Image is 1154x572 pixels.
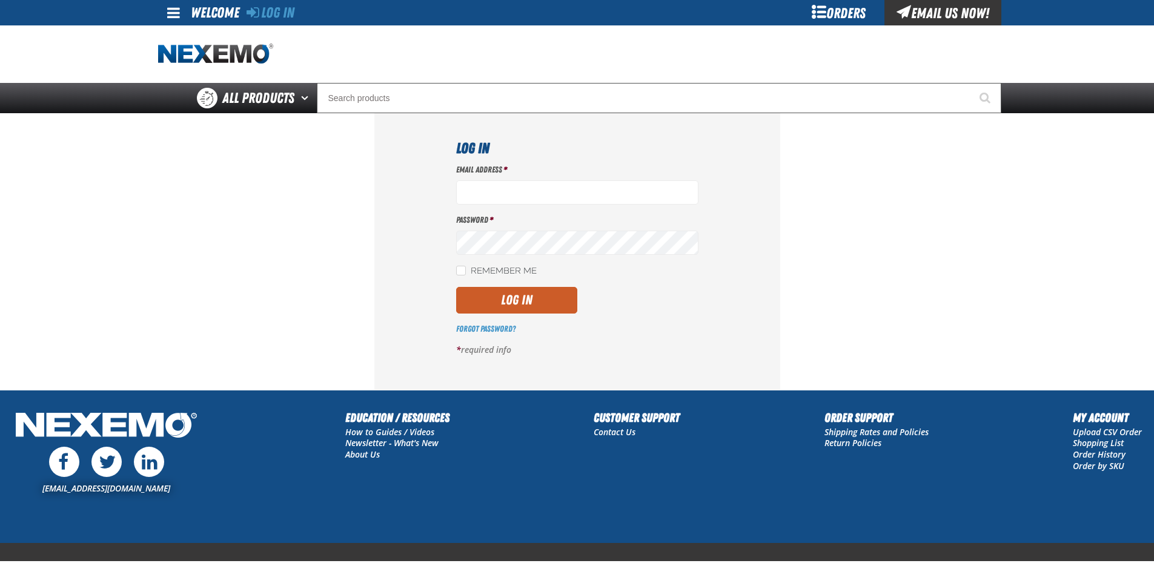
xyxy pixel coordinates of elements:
[345,449,380,460] a: About Us
[456,344,698,356] p: required info
[1073,449,1126,460] a: Order History
[1073,437,1124,449] a: Shopping List
[1073,426,1142,438] a: Upload CSV Order
[247,4,294,21] a: Log In
[42,482,170,494] a: [EMAIL_ADDRESS][DOMAIN_NAME]
[12,409,201,444] img: Nexemo Logo
[345,426,434,438] a: How to Guides / Videos
[1073,409,1142,427] h2: My Account
[222,87,294,109] span: All Products
[594,426,635,438] a: Contact Us
[456,214,698,226] label: Password
[297,83,317,113] button: Open All Products pages
[345,437,439,449] a: Newsletter - What's New
[317,83,1001,113] input: Search
[456,287,577,314] button: Log In
[158,44,273,65] a: Home
[158,44,273,65] img: Nexemo logo
[456,164,698,176] label: Email Address
[1073,460,1124,472] a: Order by SKU
[824,437,881,449] a: Return Policies
[456,266,466,275] input: Remember Me
[594,409,680,427] h2: Customer Support
[456,137,698,159] h1: Log In
[345,409,449,427] h2: Education / Resources
[971,83,1001,113] button: Start Searching
[824,409,929,427] h2: Order Support
[824,426,929,438] a: Shipping Rates and Policies
[456,266,537,277] label: Remember Me
[456,324,516,334] a: Forgot Password?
